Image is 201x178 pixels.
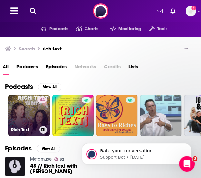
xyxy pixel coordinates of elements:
a: PodcastsView All [5,83,61,91]
span: 32 [60,158,64,161]
button: open menu [141,24,167,34]
button: View All [38,83,61,91]
a: Show notifications dropdown [168,6,178,17]
iframe: Intercom live chat [179,156,195,172]
h2: Podcasts [5,83,33,91]
span: 44 [40,97,45,103]
span: 48 // Rich text with [PERSON_NAME] [30,163,104,174]
a: 48 // Rich text with Slim Lim [30,163,104,174]
span: Networks [75,61,96,75]
a: EpisodesView All [5,144,60,152]
a: 32 [54,157,64,161]
span: Monitoring [118,25,141,34]
a: Charts [68,24,98,34]
a: All [3,61,9,75]
a: Logged in as eva.kerins [186,6,196,16]
a: Show notifications dropdown [154,6,165,17]
span: Tools [157,25,167,34]
span: Podcasts [49,25,68,34]
button: View All [37,145,60,152]
img: 48 // Rich text with Slim Lim [5,157,25,176]
a: Metamuse [30,156,52,162]
img: User Profile [186,6,196,16]
button: open menu [34,24,69,34]
span: Credits [104,61,121,75]
h2: Episodes [5,144,32,152]
button: open menu [102,24,141,34]
h3: Rich Text [11,127,37,133]
h3: Search [19,46,35,52]
a: 44 [37,97,47,103]
button: Show More Button [182,46,191,52]
iframe: Intercom notifications message [72,129,201,175]
a: Lists [128,61,138,75]
a: Episodes [46,61,67,75]
svg: Add a profile image [191,6,196,10]
img: Podchaser - Follow, Share and Rate Podcasts [93,3,108,19]
h3: rich text [43,46,62,52]
span: Charts [85,25,98,34]
a: Podcasts [16,61,38,75]
a: 44Rich Text [8,95,50,136]
span: 3 [192,156,197,161]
